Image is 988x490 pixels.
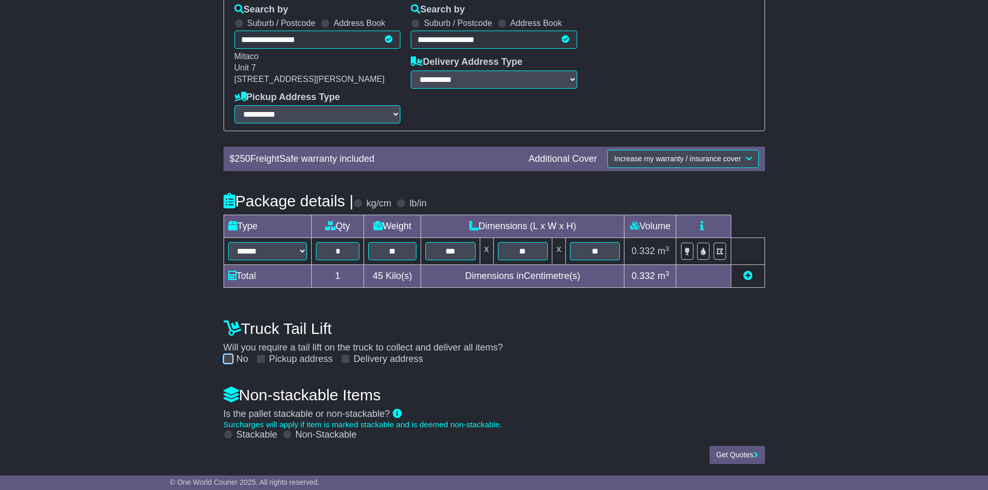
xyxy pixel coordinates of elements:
span: Mitaco [234,52,259,61]
span: [STREET_ADDRESS][PERSON_NAME] [234,75,385,83]
label: Delivery Address Type [411,57,522,68]
span: © One World Courier 2025. All rights reserved. [170,478,320,486]
span: 250 [235,153,251,164]
td: x [552,238,565,265]
div: Surcharges will apply if item is marked stackable and is deemed non-stackable. [224,420,765,429]
td: Total [224,265,312,288]
div: Will you require a tail lift on the truck to collect and deliver all items? [218,314,770,365]
span: m [658,246,670,256]
td: Qty [312,215,364,238]
h4: Truck Tail Lift [224,320,765,337]
td: Dimensions in Centimetre(s) [421,265,624,288]
div: Additional Cover [523,153,602,165]
sup: 3 [665,270,670,277]
span: Unit 7 [234,63,256,72]
label: Suburb / Postcode [247,18,316,28]
button: Increase my warranty / insurance cover [607,150,758,168]
td: Type [224,215,312,238]
a: Add new item [743,271,753,281]
span: m [658,271,670,281]
span: 0.332 [632,246,655,256]
label: Suburb / Postcode [424,18,492,28]
h4: Non-stackable Items [224,386,765,403]
label: Search by [234,4,288,16]
button: Get Quotes [709,446,765,464]
td: Weight [364,215,421,238]
label: Non-Stackable [296,429,357,441]
label: Search by [411,4,465,16]
label: Delivery address [354,354,423,365]
td: Dimensions (L x W x H) [421,215,624,238]
label: lb/in [409,198,426,209]
td: 1 [312,265,364,288]
td: Kilo(s) [364,265,421,288]
td: x [480,238,493,265]
label: Address Book [333,18,385,28]
span: Increase my warranty / insurance cover [614,155,741,163]
label: Pickup Address Type [234,92,340,103]
span: 0.332 [632,271,655,281]
label: Address Book [510,18,562,28]
label: Pickup address [269,354,333,365]
td: Volume [624,215,676,238]
div: $ FreightSafe warranty included [225,153,524,165]
h4: Package details | [224,192,354,209]
label: No [236,354,248,365]
label: kg/cm [366,198,391,209]
sup: 3 [665,245,670,253]
span: Is the pallet stackable or non-stackable? [224,409,390,419]
span: 45 [372,271,383,281]
label: Stackable [236,429,277,441]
